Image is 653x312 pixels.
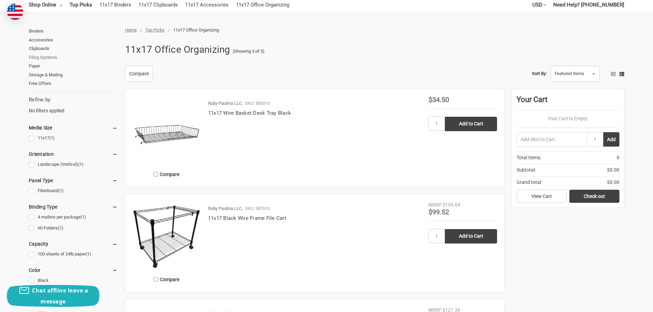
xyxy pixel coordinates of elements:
div: MSRP [428,201,442,209]
span: $0.00 [607,179,619,186]
h5: Media Size [29,124,118,132]
p: Ruby Paulina LLC. [208,205,243,212]
span: (1) [78,162,84,167]
h1: 11x17 Office Organizing [125,41,230,59]
img: 11x17 Wire Basket Desk Tray Black [132,96,201,165]
a: Binders [29,27,118,36]
a: Clipboards [29,44,118,53]
h5: Color [29,266,118,274]
span: $99.52 [428,208,449,216]
span: (Showing 5 of 5) [233,48,265,55]
img: 11x17 Black Wire Frame File Cart [132,201,201,270]
a: Filing Systems [29,53,118,62]
p: Your Cart Is Empty. [517,115,619,122]
a: View Cart [517,190,567,203]
input: Compare [154,277,158,282]
a: Free Offers [29,79,118,88]
h5: Panel Type [29,176,118,185]
a: Compare [125,66,153,82]
a: 4 mailers per package [29,213,118,222]
span: $0.00 [607,166,619,174]
input: Add to Cart [445,117,497,131]
a: 11x17 Wire Basket Desk Tray Black [208,110,291,116]
h5: Capacity [29,240,118,248]
span: Total Items: [517,154,541,161]
p: SKU: 587010 [245,205,270,212]
a: 11x17 Black Wire Frame File Cart [208,215,286,221]
h5: Orientation [29,150,118,158]
span: (1) [49,135,55,140]
div: No filters applied [29,96,118,114]
a: 100 sheets of 24lb paper [29,250,118,259]
span: (1) [86,251,91,257]
input: Add to Cart [445,229,497,244]
button: Chat offline leave a message [7,285,99,307]
a: Check out [569,190,619,203]
span: 0 [617,154,619,161]
span: Subtotal: [517,166,536,174]
a: Top Picks [145,27,165,33]
label: Compare [132,169,201,180]
input: Compare [154,172,158,176]
span: Chat offline leave a message [32,287,88,305]
label: Compare [132,274,201,285]
button: Add [603,132,619,147]
a: 11x17 [29,134,118,143]
span: (1) [58,188,64,193]
span: (1) [81,214,86,220]
a: 60 Folders [29,224,118,233]
div: Your Cart [517,94,619,110]
a: Accessories [29,36,118,45]
span: Grand total: [517,179,542,186]
a: Storage & Mailing [29,71,118,79]
h5: Binding Type [29,203,118,211]
span: $34.50 [428,96,449,104]
span: (1) [58,225,63,230]
a: Landscape (Vertical) [29,160,118,169]
h5: Refine by [29,96,118,104]
a: Paper [29,62,118,71]
span: 11x17 Office Organizing [173,27,219,33]
span: $199.04 [443,202,460,208]
a: Black [29,276,118,285]
label: Sort By: [532,68,547,79]
input: Add SKU to Cart [517,132,587,147]
p: SKU: 585010 [245,100,270,107]
a: Home [125,27,137,33]
p: Ruby Paulina LLC. [208,100,243,107]
img: duty and tax information for United States [7,3,23,20]
a: Fiberboard [29,186,118,196]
